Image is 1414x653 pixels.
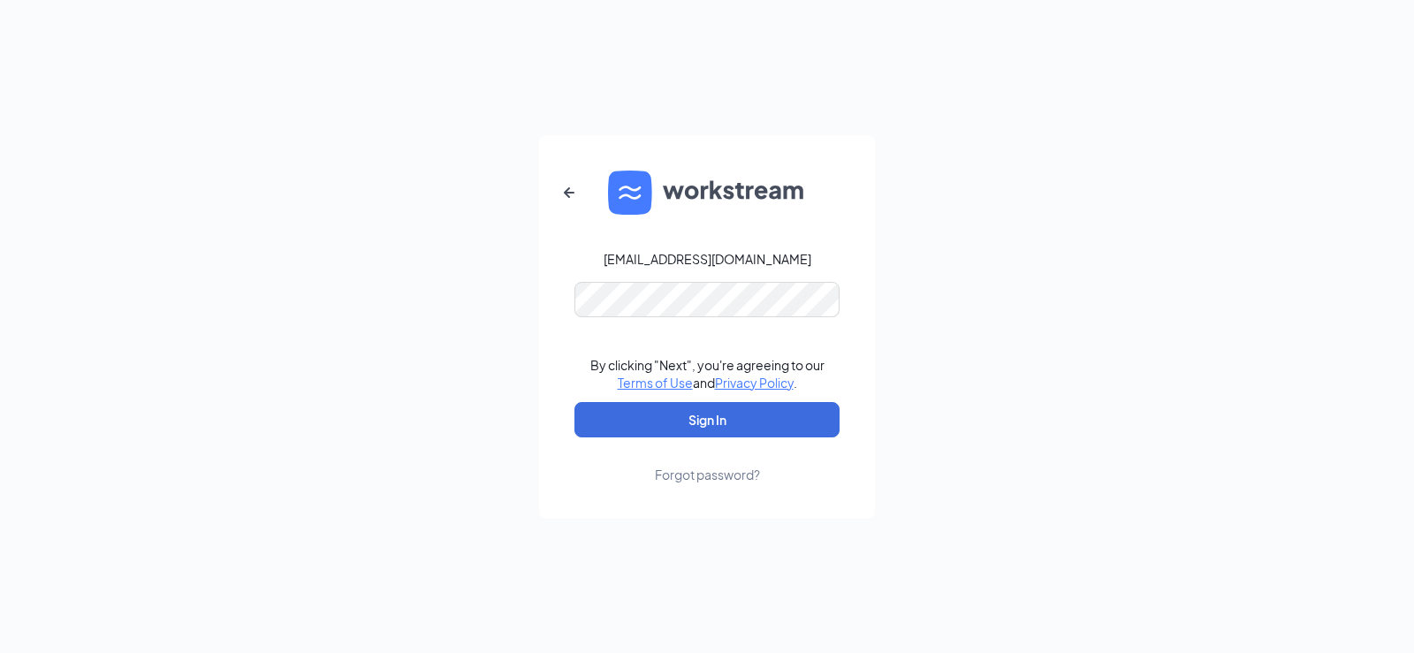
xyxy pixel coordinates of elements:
[559,182,580,203] svg: ArrowLeftNew
[608,171,806,215] img: WS logo and Workstream text
[618,375,693,391] a: Terms of Use
[548,171,590,214] button: ArrowLeftNew
[655,437,760,483] a: Forgot password?
[604,250,811,268] div: [EMAIL_ADDRESS][DOMAIN_NAME]
[574,402,840,437] button: Sign In
[655,466,760,483] div: Forgot password?
[715,375,794,391] a: Privacy Policy
[590,356,825,391] div: By clicking "Next", you're agreeing to our and .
